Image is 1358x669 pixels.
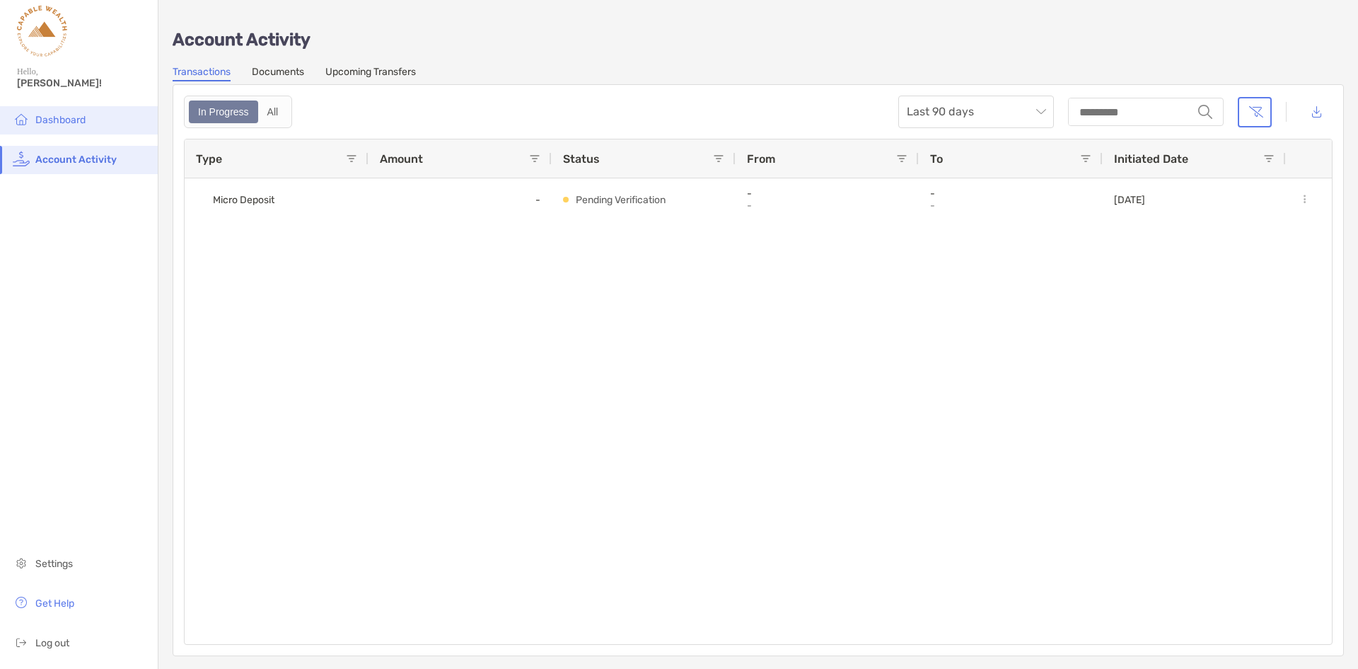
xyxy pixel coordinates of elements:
img: household icon [13,110,30,127]
p: - [930,188,1091,200]
span: Account Activity [35,154,117,166]
span: Micro Deposit [213,188,274,212]
img: logout icon [13,634,30,651]
span: Initiated Date [1114,152,1188,166]
span: Last 90 days [907,96,1045,127]
span: Amount [380,152,423,166]
div: All [260,102,286,122]
p: - [930,200,1029,212]
span: Type [196,152,222,166]
p: [DATE] [1114,194,1145,206]
div: - [368,178,552,221]
a: Transactions [173,66,231,81]
span: Get Help [35,597,74,610]
span: Settings [35,558,73,570]
img: activity icon [13,150,30,167]
a: Documents [252,66,304,81]
span: Dashboard [35,114,86,126]
img: get-help icon [13,594,30,611]
span: [PERSON_NAME]! [17,77,149,89]
p: Account Activity [173,31,1344,49]
span: To [930,152,943,166]
span: Log out [35,637,69,649]
img: settings icon [13,554,30,571]
a: Upcoming Transfers [325,66,416,81]
span: From [747,152,775,166]
img: input icon [1198,105,1212,119]
p: - [747,200,846,212]
p: Pending Verification [576,191,666,209]
span: Status [563,152,600,166]
div: segmented control [184,96,292,128]
p: - [747,188,907,200]
div: In Progress [190,102,257,122]
img: Zoe Logo [17,6,67,57]
button: Clear filters [1238,97,1272,127]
